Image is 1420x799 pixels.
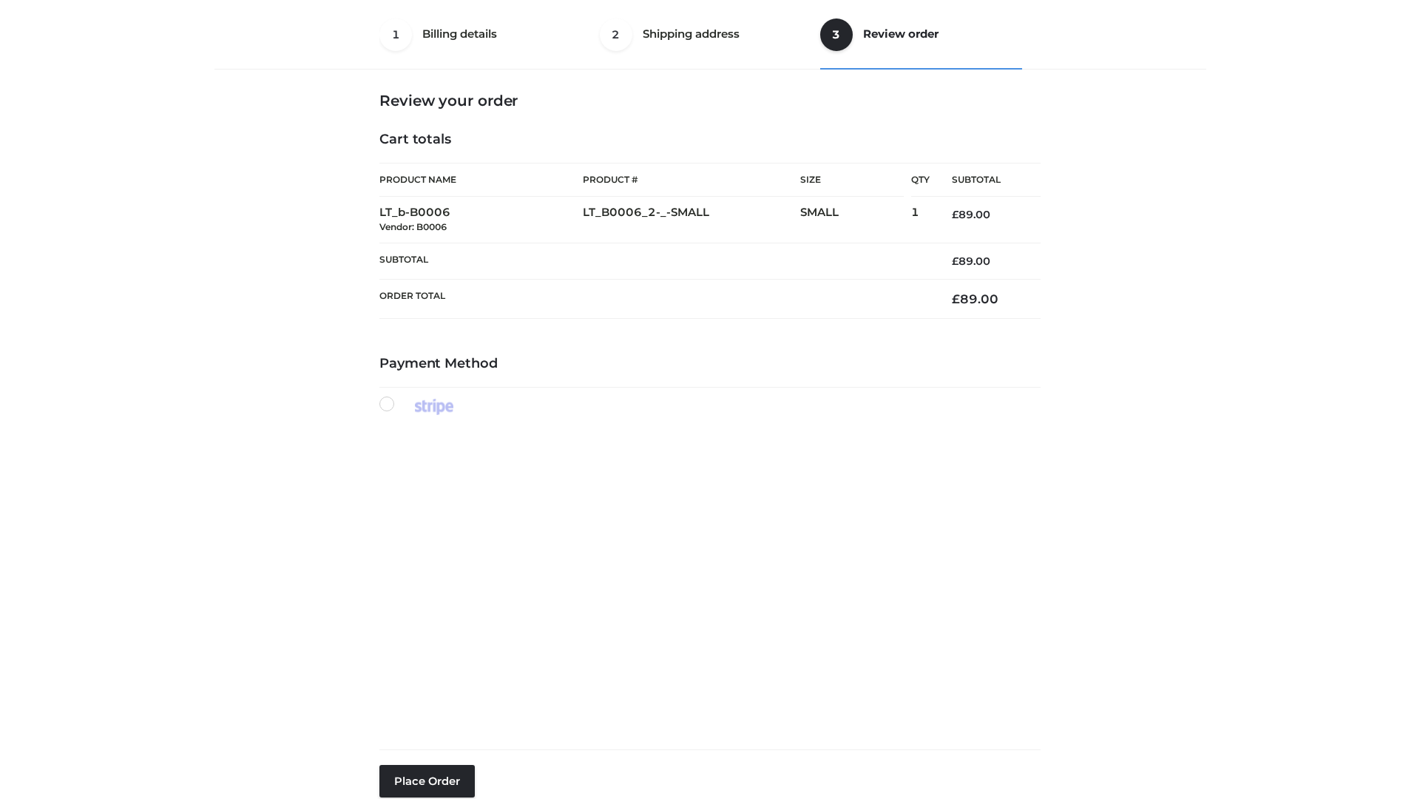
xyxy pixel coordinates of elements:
td: LT_b-B0006 [379,197,583,243]
iframe: Secure payment input frame [376,412,1038,738]
button: Place order [379,765,475,798]
span: £ [952,254,958,268]
th: Product Name [379,163,583,197]
bdi: 89.00 [952,291,998,306]
th: Size [800,163,904,197]
td: SMALL [800,197,911,243]
bdi: 89.00 [952,208,990,221]
th: Product # [583,163,800,197]
th: Qty [911,163,930,197]
h3: Review your order [379,92,1041,109]
small: Vendor: B0006 [379,221,447,232]
th: Subtotal [379,243,930,279]
h4: Cart totals [379,132,1041,148]
th: Order Total [379,280,930,319]
span: £ [952,291,960,306]
td: LT_B0006_2-_-SMALL [583,197,800,243]
th: Subtotal [930,163,1041,197]
td: 1 [911,197,930,243]
span: £ [952,208,958,221]
bdi: 89.00 [952,254,990,268]
h4: Payment Method [379,356,1041,372]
